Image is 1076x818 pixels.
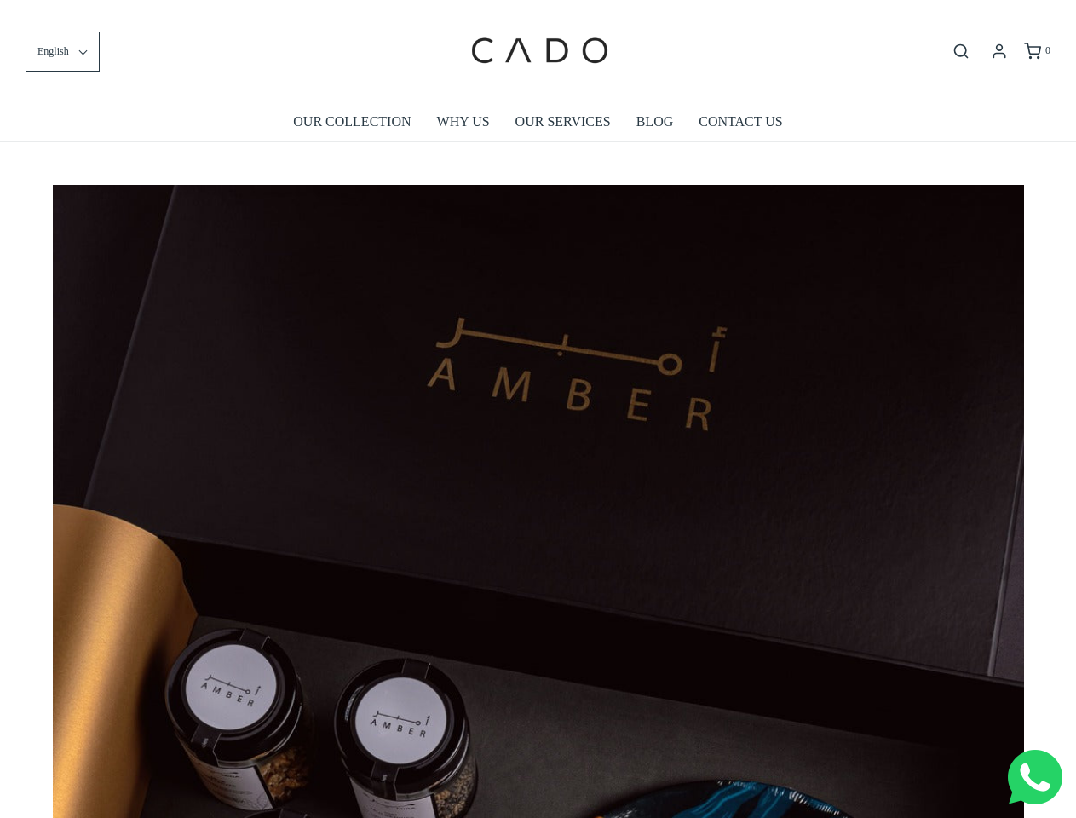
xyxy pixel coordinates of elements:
a: 0 [1022,43,1050,60]
span: English [37,43,69,60]
button: English [26,32,100,72]
a: OUR COLLECTION [293,102,411,141]
span: 0 [1045,44,1050,56]
button: Open search bar [946,42,976,60]
a: BLOG [636,102,674,141]
a: WHY US [437,102,490,141]
img: Whatsapp [1008,750,1062,804]
a: CONTACT US [699,102,782,141]
img: cadogifting [466,13,611,89]
a: OUR SERVICES [515,102,611,141]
